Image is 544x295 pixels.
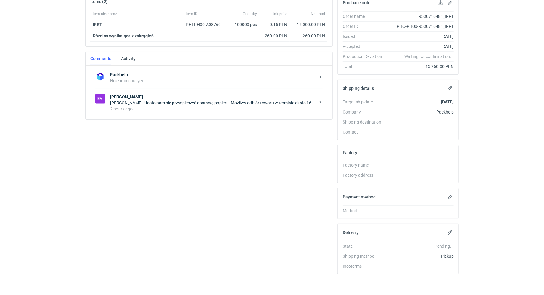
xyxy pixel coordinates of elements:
[343,150,357,155] h2: Factory
[93,12,117,16] span: Item nickname
[343,243,387,249] div: State
[343,208,387,214] div: Method
[95,94,105,104] figcaption: Em
[387,129,454,135] div: -
[387,172,454,178] div: -
[387,208,454,214] div: -
[343,129,387,135] div: Contact
[387,33,454,39] div: [DATE]
[446,229,454,236] button: Edit delivery details
[435,244,454,249] em: Pending...
[387,63,454,70] div: 15 260.00 PLN
[343,119,387,125] div: Shipping destination
[343,172,387,178] div: Factory address
[343,53,387,59] div: Production Deviation
[121,52,136,65] a: Activity
[311,12,325,16] span: Net total
[186,22,227,28] div: PHI-PH00-A08769
[387,43,454,49] div: [DATE]
[387,119,454,125] div: -
[229,19,259,30] div: 100000 pcs
[343,253,387,259] div: Shipping method
[110,106,315,112] div: 2 hours ago
[262,22,287,28] div: 0.15 PLN
[95,94,105,104] div: Emerson
[343,0,372,5] h2: Purchase order
[90,52,111,65] a: Comments
[343,33,387,39] div: Issued
[262,33,287,39] div: 260.00 PLN
[441,100,454,104] strong: [DATE]
[343,109,387,115] div: Company
[343,23,387,29] div: Order ID
[272,12,287,16] span: Unit price
[343,99,387,105] div: Target ship date
[387,13,454,19] div: R530716481_IRRT
[93,33,154,38] strong: Różnica wynikająca z zakrągleń
[343,63,387,70] div: Total
[343,230,358,235] h2: Delivery
[387,263,454,269] div: -
[343,13,387,19] div: Order name
[292,22,325,28] div: 15 000.00 PLN
[404,53,454,59] em: Waiting for confirmation...
[93,22,102,27] a: IRRT
[343,162,387,168] div: Factory name
[343,263,387,269] div: Incoterms
[387,109,454,115] div: Packhelp
[110,100,315,106] div: [PERSON_NAME]: Udało nam się przyspieszyć dostawę papieru. Możliwy odbiór towaru w terminie około...
[243,12,257,16] span: Quantity
[110,72,315,78] strong: Packhelp
[387,23,454,29] div: PHO-PH00-R530716481_IRRT
[446,85,454,92] button: Edit shipping details
[446,193,454,201] button: Edit payment method
[95,72,105,82] img: Packhelp
[343,43,387,49] div: Accepted
[343,195,376,199] h2: Payment method
[292,33,325,39] div: 260.00 PLN
[387,162,454,168] div: -
[186,12,197,16] span: Item ID
[110,94,315,100] strong: [PERSON_NAME]
[387,253,454,259] div: Pickup
[343,86,374,91] h2: Shipping details
[110,78,315,84] div: No comments yet...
